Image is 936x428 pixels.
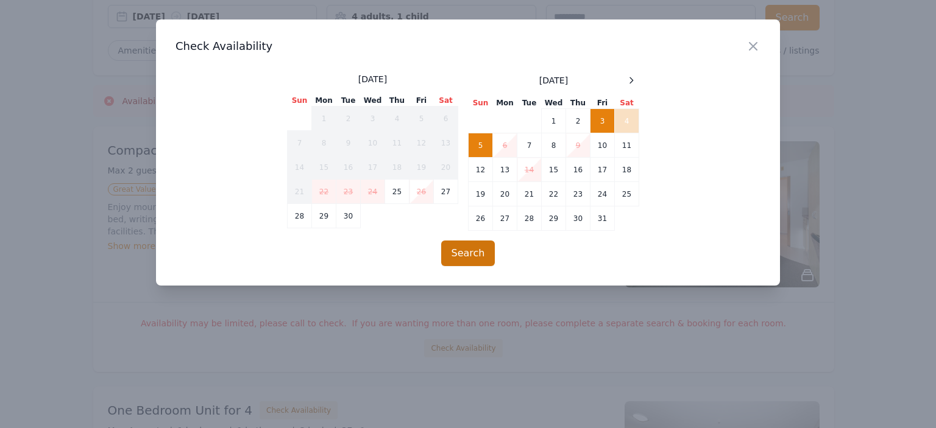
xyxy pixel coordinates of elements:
[312,155,336,180] td: 15
[409,95,434,107] th: Fri
[493,182,517,206] td: 20
[566,133,590,158] td: 9
[590,133,615,158] td: 10
[358,73,387,85] span: [DATE]
[542,182,566,206] td: 22
[361,131,385,155] td: 10
[615,133,639,158] td: 11
[288,95,312,107] th: Sun
[312,107,336,131] td: 1
[288,155,312,180] td: 14
[590,109,615,133] td: 3
[469,182,493,206] td: 19
[469,158,493,182] td: 12
[517,97,542,109] th: Tue
[385,131,409,155] td: 11
[434,107,458,131] td: 6
[336,204,361,228] td: 30
[288,204,312,228] td: 28
[434,131,458,155] td: 13
[336,155,361,180] td: 16
[469,97,493,109] th: Sun
[590,158,615,182] td: 17
[615,182,639,206] td: 25
[590,182,615,206] td: 24
[288,131,312,155] td: 7
[409,107,434,131] td: 5
[434,155,458,180] td: 20
[542,109,566,133] td: 1
[336,107,361,131] td: 2
[493,206,517,231] td: 27
[312,131,336,155] td: 8
[361,180,385,204] td: 24
[566,158,590,182] td: 16
[469,206,493,231] td: 26
[361,95,385,107] th: Wed
[385,95,409,107] th: Thu
[175,39,760,54] h3: Check Availability
[385,180,409,204] td: 25
[615,97,639,109] th: Sat
[409,180,434,204] td: 26
[441,240,495,266] button: Search
[566,97,590,109] th: Thu
[385,155,409,180] td: 18
[434,180,458,204] td: 27
[590,206,615,231] td: 31
[336,180,361,204] td: 23
[469,133,493,158] td: 5
[312,180,336,204] td: 22
[542,133,566,158] td: 8
[590,97,615,109] th: Fri
[542,158,566,182] td: 15
[542,206,566,231] td: 29
[361,155,385,180] td: 17
[493,133,517,158] td: 6
[566,182,590,206] td: 23
[336,131,361,155] td: 9
[493,97,517,109] th: Mon
[493,158,517,182] td: 13
[539,74,568,86] span: [DATE]
[615,158,639,182] td: 18
[288,180,312,204] td: 21
[336,95,361,107] th: Tue
[312,95,336,107] th: Mon
[566,206,590,231] td: 30
[615,109,639,133] td: 4
[361,107,385,131] td: 3
[409,131,434,155] td: 12
[566,109,590,133] td: 2
[409,155,434,180] td: 19
[542,97,566,109] th: Wed
[517,133,542,158] td: 7
[517,206,542,231] td: 28
[434,95,458,107] th: Sat
[517,182,542,206] td: 21
[517,158,542,182] td: 14
[312,204,336,228] td: 29
[385,107,409,131] td: 4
